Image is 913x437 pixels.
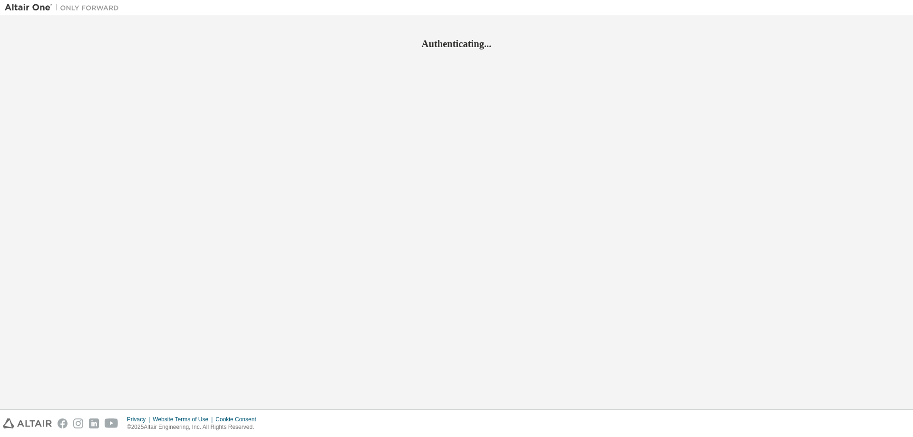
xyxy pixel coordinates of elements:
[73,418,83,428] img: instagram.svg
[3,418,52,428] img: altair_logo.svg
[105,418,118,428] img: youtube.svg
[5,38,908,50] h2: Authenticating...
[215,416,262,423] div: Cookie Consent
[127,423,262,431] p: © 2025 Altair Engineering, Inc. All Rights Reserved.
[153,416,215,423] div: Website Terms of Use
[58,418,68,428] img: facebook.svg
[89,418,99,428] img: linkedin.svg
[5,3,124,12] img: Altair One
[127,416,153,423] div: Privacy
